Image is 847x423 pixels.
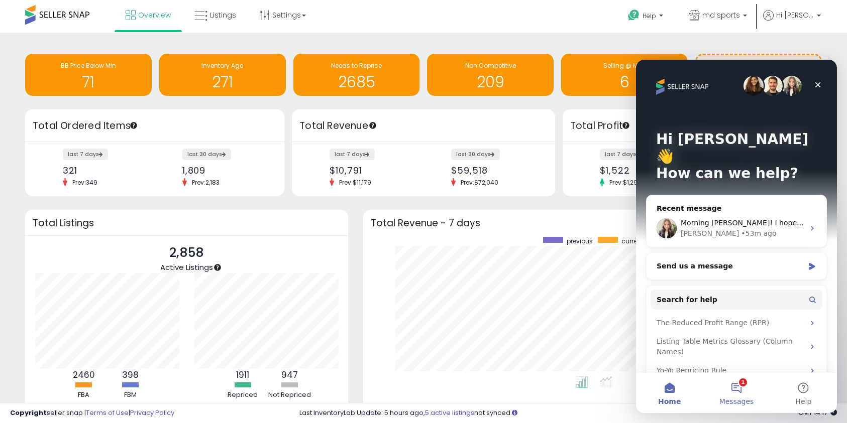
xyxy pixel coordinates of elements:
[63,149,108,160] label: last 7 days
[281,369,298,381] b: 947
[330,165,416,176] div: $10,791
[15,302,186,320] div: Yo-Yo Repricing Rule
[371,219,814,227] h3: Total Revenue - 7 days
[173,16,191,34] div: Close
[368,121,377,130] div: Tooltip anchor
[138,10,171,20] span: Overview
[160,262,213,272] span: Active Listings
[432,74,549,90] h1: 209
[456,178,503,187] span: Prev: $72,040
[61,61,116,70] span: BB Price Below Min
[122,369,139,381] b: 398
[201,61,243,70] span: Inventory Age
[63,165,147,176] div: 321
[160,243,213,262] p: 2,858
[561,54,688,96] a: Selling @ Max 6
[83,338,118,345] span: Messages
[451,165,538,176] div: $59,518
[22,338,45,345] span: Home
[604,178,645,187] span: Prev: $1,291
[21,235,81,245] span: Search for help
[621,121,630,130] div: Tooltip anchor
[570,119,814,133] h3: Total Profit
[33,119,277,133] h3: Total Ordered Items
[331,61,382,70] span: Needs to Reprice
[299,119,548,133] h3: Total Revenue
[465,61,516,70] span: Non Competitive
[130,408,174,417] a: Privacy Policy
[220,390,265,400] div: Repriced
[61,390,107,400] div: FBA
[697,55,820,94] a: Add Actionable Insights
[67,178,102,187] span: Prev: 349
[182,165,267,176] div: 1,809
[451,149,500,160] label: last 30 days
[30,74,147,90] h1: 71
[620,2,673,33] a: Help
[159,338,175,345] span: Help
[21,306,168,316] div: Yo-Yo Repricing Rule
[621,237,643,245] span: current
[21,258,168,268] div: The Reduced Profit Range (RPR)
[566,74,683,90] h1: 6
[330,149,375,160] label: last 7 days
[600,165,684,176] div: $1,522
[187,178,225,187] span: Prev: 2,183
[299,408,837,418] div: Last InventoryLab Update: 5 hours ago, not synced.
[159,54,286,96] a: Inventory Age 271
[73,369,95,381] b: 2460
[776,10,814,20] span: Hi [PERSON_NAME]
[129,121,138,130] div: Tooltip anchor
[10,408,174,418] div: seller snap | |
[512,409,517,416] i: Click here to read more about un-synced listings.
[15,230,186,250] button: Search for help
[298,74,415,90] h1: 2685
[15,272,186,302] div: Listing Table Metrics Glossary (Column Names)
[427,54,554,96] a: Non Competitive 209
[334,178,376,187] span: Prev: $11,179
[105,169,140,179] div: • 53m ago
[603,61,646,70] span: Selling @ Max
[33,219,341,227] h3: Total Listings
[567,237,593,245] span: previous
[25,54,152,96] a: BB Price Below Min 71
[600,149,645,160] label: last 7 days
[10,193,191,220] div: Send us a message
[10,408,47,417] strong: Copyright
[15,254,186,272] div: The Reduced Profit Range (RPR)
[627,9,640,22] i: Get Help
[293,54,420,96] a: Needs to Reprice 2685
[425,408,474,417] a: 5 active listings
[213,263,222,272] div: Tooltip anchor
[636,60,837,413] iframe: Intercom live chat
[267,390,312,400] div: Not Repriced
[643,12,656,20] span: Help
[86,408,129,417] a: Terms of Use
[45,169,103,179] div: [PERSON_NAME]
[21,201,168,212] div: Send us a message
[763,10,821,33] a: Hi [PERSON_NAME]
[67,313,134,353] button: Messages
[182,149,231,160] label: last 30 days
[236,369,249,381] b: 1911
[108,390,153,400] div: FBM
[134,313,201,353] button: Help
[45,159,824,167] span: Morning [PERSON_NAME]! I hope you had a great weekend. Happy to go over your strategies together....
[702,10,740,20] span: md sports
[21,276,168,298] div: Listing Table Metrics Glossary (Column Names)
[210,10,236,20] span: Listings
[164,74,281,90] h1: 271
